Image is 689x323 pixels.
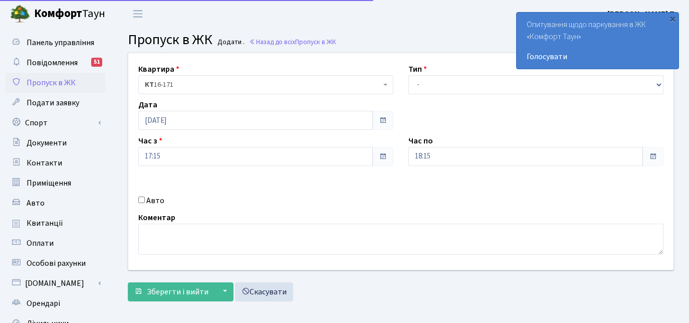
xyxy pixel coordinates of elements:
span: Пропуск в ЖК [295,37,336,47]
a: Авто [5,193,105,213]
a: Документи [5,133,105,153]
span: Подати заявку [27,97,79,108]
button: Переключити навігацію [125,6,150,22]
a: Повідомлення51 [5,53,105,73]
span: <b>КТ</b>&nbsp;&nbsp;&nbsp;&nbsp;16-171 [138,75,393,94]
span: Документи [27,137,67,148]
span: Панель управління [27,37,94,48]
a: Орендарі [5,293,105,313]
a: Контакти [5,153,105,173]
label: Авто [146,195,164,207]
label: Квартира [138,63,179,75]
span: Контакти [27,157,62,169]
b: Комфорт [34,6,82,22]
a: Скасувати [235,282,293,301]
a: Назад до всіхПропуск в ЖК [249,37,336,47]
span: Повідомлення [27,57,78,68]
a: Голосувати [527,51,668,63]
span: Оплати [27,238,54,249]
button: Зберегти і вийти [128,282,215,301]
a: Оплати [5,233,105,253]
label: Коментар [138,212,175,224]
a: [PERSON_NAME] П. [607,8,677,20]
span: <b>КТ</b>&nbsp;&nbsp;&nbsp;&nbsp;16-171 [145,80,381,90]
b: КТ [145,80,154,90]
span: Особові рахунки [27,258,86,269]
a: Спорт [5,113,105,133]
label: Час з [138,135,162,147]
span: Зберегти і вийти [147,286,208,297]
span: Приміщення [27,178,71,189]
div: Опитування щодо паркування в ЖК «Комфорт Таун» [517,13,678,69]
span: Пропуск в ЖК [128,30,212,50]
span: Пропуск в ЖК [27,77,76,88]
span: Таун [34,6,105,23]
a: [DOMAIN_NAME] [5,273,105,293]
a: Квитанції [5,213,105,233]
label: Дата [138,99,157,111]
span: Орендарі [27,298,60,309]
a: Панель управління [5,33,105,53]
div: 51 [91,58,102,67]
span: Авто [27,198,45,209]
label: Тип [408,63,427,75]
a: Подати заявку [5,93,105,113]
a: Приміщення [5,173,105,193]
label: Час по [408,135,433,147]
span: Квитанції [27,218,63,229]
img: logo.png [10,4,30,24]
b: [PERSON_NAME] П. [607,9,677,20]
div: × [667,14,677,24]
small: Додати . [215,38,245,47]
a: Особові рахунки [5,253,105,273]
a: Пропуск в ЖК [5,73,105,93]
